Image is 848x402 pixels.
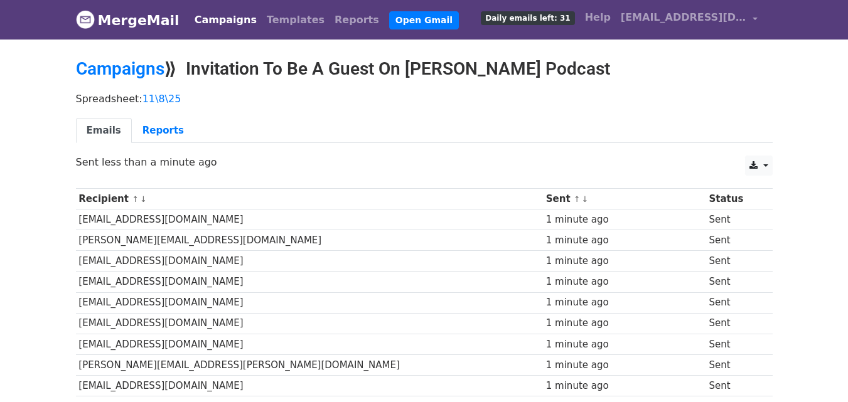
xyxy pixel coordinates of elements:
[76,156,773,169] p: Sent less than a minute ago
[706,272,764,292] td: Sent
[76,354,543,375] td: [PERSON_NAME][EMAIL_ADDRESS][PERSON_NAME][DOMAIN_NAME]
[582,194,589,204] a: ↓
[76,251,543,272] td: [EMAIL_ADDRESS][DOMAIN_NAME]
[616,5,763,34] a: [EMAIL_ADDRESS][DOMAIN_NAME]
[546,358,703,373] div: 1 minute ago
[546,379,703,393] div: 1 minute ago
[142,93,181,105] a: 11\8\25
[546,295,703,310] div: 1 minute ago
[262,8,330,33] a: Templates
[76,375,543,396] td: [EMAIL_ADDRESS][DOMAIN_NAME]
[706,375,764,396] td: Sent
[546,233,703,248] div: 1 minute ago
[76,118,132,144] a: Emails
[706,354,764,375] td: Sent
[706,334,764,354] td: Sent
[76,58,164,79] a: Campaigns
[76,10,95,29] img: MergeMail logo
[140,194,147,204] a: ↓
[132,194,139,204] a: ↑
[476,5,579,30] a: Daily emails left: 31
[76,92,773,105] p: Spreadsheet:
[76,209,543,230] td: [EMAIL_ADDRESS][DOMAIN_NAME]
[574,194,581,204] a: ↑
[543,189,706,209] th: Sent
[580,5,616,30] a: Help
[76,230,543,251] td: [PERSON_NAME][EMAIL_ADDRESS][DOMAIN_NAME]
[546,337,703,352] div: 1 minute ago
[76,334,543,354] td: [EMAIL_ADDRESS][DOMAIN_NAME]
[76,189,543,209] th: Recipient
[546,213,703,227] div: 1 minute ago
[76,313,543,334] td: [EMAIL_ADDRESS][DOMAIN_NAME]
[706,292,764,313] td: Sent
[76,58,773,80] h2: ⟫ Invitation To Be A Guest On [PERSON_NAME] Podcast
[76,7,180,33] a: MergeMail
[546,316,703,331] div: 1 minute ago
[706,230,764,251] td: Sent
[132,118,195,144] a: Reports
[389,11,459,29] a: Open Gmail
[546,254,703,268] div: 1 minute ago
[546,275,703,289] div: 1 minute ago
[481,11,574,25] span: Daily emails left: 31
[706,251,764,272] td: Sent
[706,189,764,209] th: Status
[621,10,746,25] span: [EMAIL_ADDRESS][DOMAIN_NAME]
[76,272,543,292] td: [EMAIL_ADDRESS][DOMAIN_NAME]
[76,292,543,313] td: [EMAIL_ADDRESS][DOMAIN_NAME]
[190,8,262,33] a: Campaigns
[706,209,764,230] td: Sent
[330,8,384,33] a: Reports
[706,313,764,334] td: Sent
